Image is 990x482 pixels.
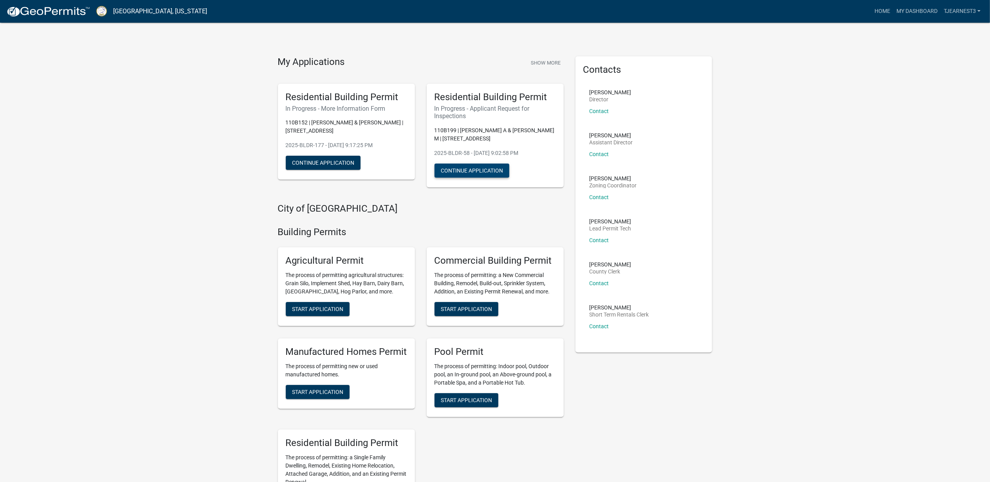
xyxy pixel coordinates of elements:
a: Contact [590,108,609,114]
button: Start Application [435,302,498,316]
img: Putnam County, Georgia [96,6,107,16]
p: [PERSON_NAME] [590,262,631,267]
p: [PERSON_NAME] [590,176,637,181]
button: Continue Application [286,156,361,170]
a: My Dashboard [893,4,941,19]
p: Zoning Coordinator [590,183,637,188]
h5: Residential Building Permit [286,437,407,449]
a: Home [871,4,893,19]
p: 2025-BLDR-58 - [DATE] 9:02:58 PM [435,149,556,157]
p: Lead Permit Tech [590,226,631,231]
h5: Commercial Building Permit [435,255,556,266]
p: The process of permitting: a New Commercial Building, Remodel, Build-out, Sprinkler System, Addit... [435,271,556,296]
p: County Clerk [590,269,631,274]
p: Short Term Rentals Clerk [590,312,649,317]
a: Contact [590,280,609,286]
a: Contact [590,237,609,243]
button: Start Application [435,393,498,407]
p: The process of permitting new or used manufactured homes. [286,362,407,379]
h5: Contacts [583,64,705,76]
button: Show More [528,56,564,69]
a: Contact [590,151,609,157]
p: The process of permitting agricultural structures: Grain Silo, Implement Shed, Hay Barn, Dairy Ba... [286,271,407,296]
a: TJEARNEST3 [941,4,984,19]
h4: My Applications [278,56,345,68]
p: The process of permitting: Indoor pool, Outdoor pool, an In-ground pool, an Above-ground pool, a ... [435,362,556,387]
span: Start Application [292,306,343,312]
h6: In Progress - Applicant Request for Inspections [435,105,556,120]
p: [PERSON_NAME] [590,90,631,95]
button: Start Application [286,302,350,316]
p: 110B199 | [PERSON_NAME] A & [PERSON_NAME] M | [STREET_ADDRESS] [435,126,556,143]
h4: City of [GEOGRAPHIC_DATA] [278,203,564,214]
button: Start Application [286,385,350,399]
h5: Pool Permit [435,346,556,358]
h6: In Progress - More Information Form [286,105,407,112]
span: Start Application [441,397,492,403]
h5: Residential Building Permit [435,92,556,103]
h5: Manufactured Homes Permit [286,346,407,358]
p: 110B152 | [PERSON_NAME] & [PERSON_NAME] | [STREET_ADDRESS] [286,119,407,135]
button: Continue Application [435,164,509,178]
h5: Agricultural Permit [286,255,407,266]
span: Start Application [292,388,343,395]
h4: Building Permits [278,227,564,238]
p: Director [590,97,631,102]
span: Start Application [441,306,492,312]
p: [PERSON_NAME] [590,305,649,310]
p: Assistant Director [590,140,633,145]
a: Contact [590,323,609,329]
h5: Residential Building Permit [286,92,407,103]
p: [PERSON_NAME] [590,133,633,138]
a: Contact [590,194,609,200]
a: [GEOGRAPHIC_DATA], [US_STATE] [113,5,207,18]
p: 2025-BLDR-177 - [DATE] 9:17:25 PM [286,141,407,149]
p: [PERSON_NAME] [590,219,631,224]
